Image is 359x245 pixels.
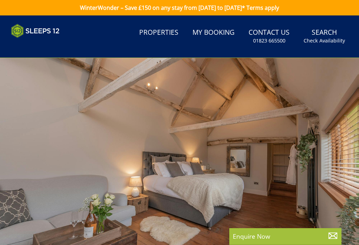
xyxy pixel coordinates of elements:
a: My Booking [190,25,237,41]
small: Check Availability [304,37,345,44]
small: 01823 665500 [253,37,285,44]
img: Sleeps 12 [11,24,60,38]
a: SearchCheck Availability [301,25,348,48]
iframe: Customer reviews powered by Trustpilot [8,42,81,48]
a: Contact Us01823 665500 [246,25,292,48]
a: Properties [136,25,181,41]
p: Enquire Now [233,232,338,241]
